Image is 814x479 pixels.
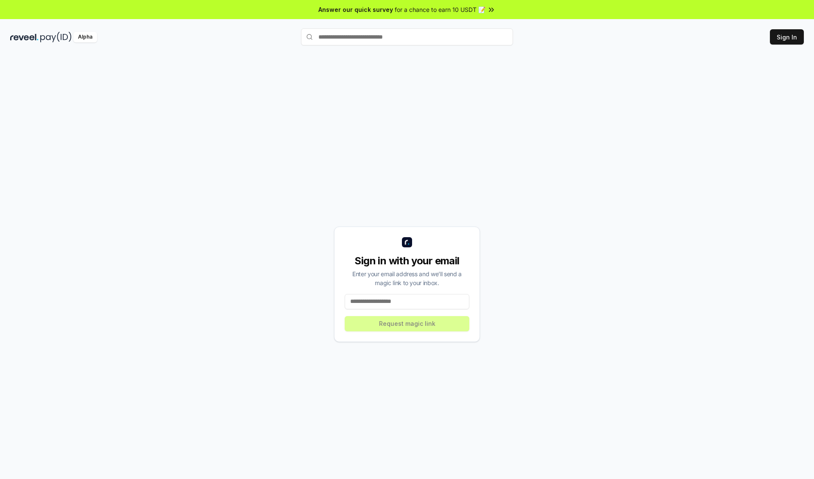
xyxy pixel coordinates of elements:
img: reveel_dark [10,32,39,42]
button: Sign In [770,29,804,45]
div: Sign in with your email [345,254,469,268]
img: logo_small [402,237,412,247]
div: Enter your email address and we’ll send a magic link to your inbox. [345,269,469,287]
img: pay_id [40,32,72,42]
span: for a chance to earn 10 USDT 📝 [395,5,485,14]
span: Answer our quick survey [318,5,393,14]
div: Alpha [73,32,97,42]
